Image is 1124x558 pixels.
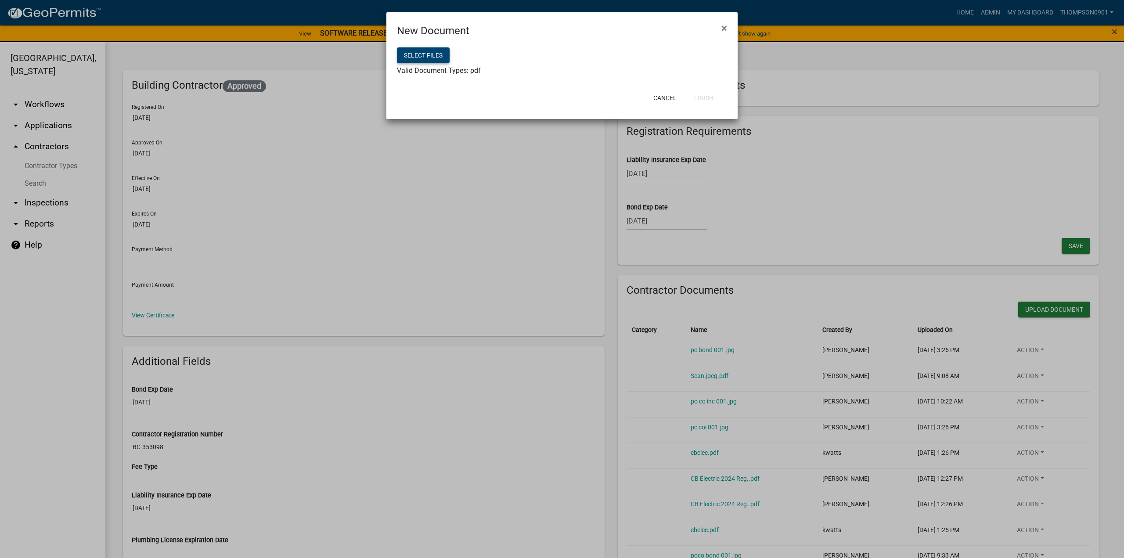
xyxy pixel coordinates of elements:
[397,66,481,75] span: Valid Document Types: pdf
[397,23,469,39] h4: New Document
[687,90,721,106] button: Finish
[721,22,727,34] span: ×
[714,16,734,40] button: Close
[397,47,450,63] button: Select files
[646,90,684,106] button: Cancel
